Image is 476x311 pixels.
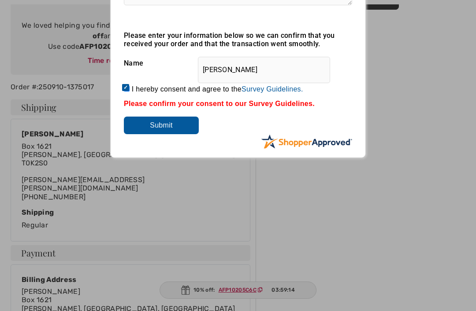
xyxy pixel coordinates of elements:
[242,85,303,93] a: Survey Guidelines.
[132,85,303,93] label: I hereby consent and agree to the
[124,31,352,48] div: Please enter your information below so we can confirm that you received your order and that the t...
[124,52,352,74] div: Name
[124,117,199,134] input: Submit
[124,100,352,108] div: Please confirm your consent to our Survey Guidelines.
